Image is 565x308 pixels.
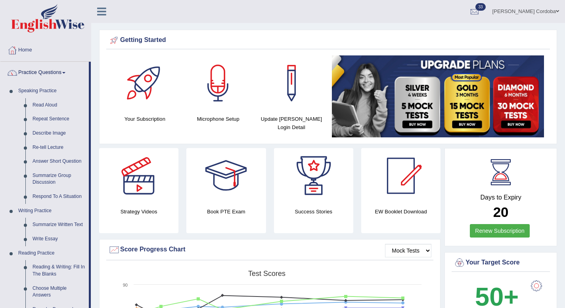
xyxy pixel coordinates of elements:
[15,204,89,218] a: Writing Practice
[108,34,548,46] div: Getting Started
[29,190,89,204] a: Respond To A Situation
[29,112,89,126] a: Repeat Sentence
[186,115,251,123] h4: Microphone Setup
[259,115,324,131] h4: Update [PERSON_NAME] Login Detail
[123,283,128,287] text: 90
[29,232,89,246] a: Write Essay
[29,154,89,169] a: Answer Short Question
[29,141,89,155] a: Re-tell Lecture
[112,115,178,123] h4: Your Subscription
[454,194,548,201] h4: Days to Expiry
[248,270,285,278] tspan: Test scores
[15,84,89,98] a: Speaking Practice
[332,55,544,137] img: small5.jpg
[99,207,178,216] h4: Strategy Videos
[493,204,509,220] b: 20
[475,3,485,11] span: 33
[29,281,89,302] a: Choose Multiple Answers
[29,126,89,141] a: Describe Image
[470,224,530,238] a: Renew Subscription
[361,207,441,216] h4: EW Booklet Download
[186,207,266,216] h4: Book PTE Exam
[15,246,89,260] a: Reading Practice
[29,260,89,281] a: Reading & Writing: Fill In The Blanks
[29,169,89,190] a: Summarize Group Discussion
[274,207,353,216] h4: Success Stories
[0,62,89,82] a: Practice Questions
[454,257,548,269] div: Your Target Score
[0,39,91,59] a: Home
[108,244,431,256] div: Score Progress Chart
[29,218,89,232] a: Summarize Written Text
[29,98,89,112] a: Read Aloud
